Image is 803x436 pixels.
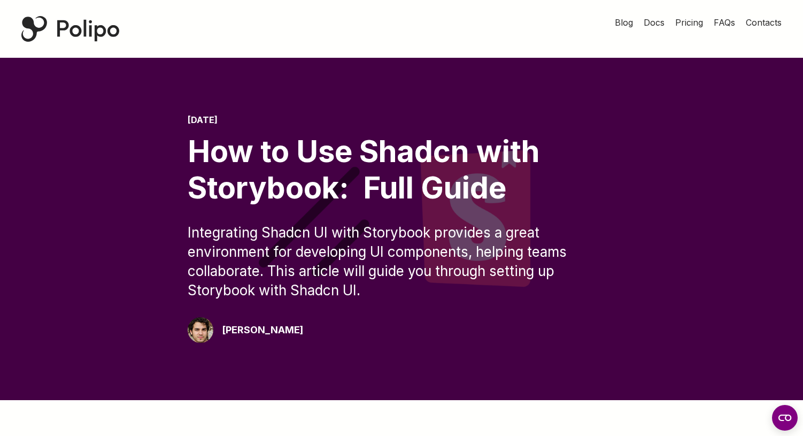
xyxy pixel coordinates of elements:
[772,405,798,431] button: Open CMP widget
[644,16,665,29] a: Docs
[615,17,633,28] span: Blog
[714,17,735,28] span: FAQs
[675,17,703,28] span: Pricing
[188,134,615,205] div: How to Use Shadcn with Storybook: Full Guide
[188,223,615,300] div: Integrating Shadcn UI with Storybook provides a great environment for developing UI components, h...
[746,16,782,29] a: Contacts
[714,16,735,29] a: FAQs
[188,114,218,125] time: [DATE]
[188,317,213,343] img: Giorgio Pari Polipo
[675,16,703,29] a: Pricing
[746,17,782,28] span: Contacts
[644,17,665,28] span: Docs
[615,16,633,29] a: Blog
[222,323,303,338] div: [PERSON_NAME]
